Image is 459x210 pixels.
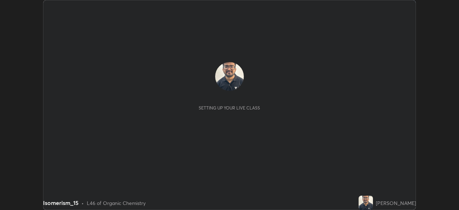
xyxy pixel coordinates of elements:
[376,199,416,207] div: [PERSON_NAME]
[199,105,260,111] div: Setting up your live class
[359,196,373,210] img: 8aca7005bdf34aeda6799b687e6e9637.jpg
[43,199,79,207] div: Isomerism_15
[81,199,84,207] div: •
[87,199,146,207] div: L46 of Organic Chemistry
[215,62,244,91] img: 8aca7005bdf34aeda6799b687e6e9637.jpg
